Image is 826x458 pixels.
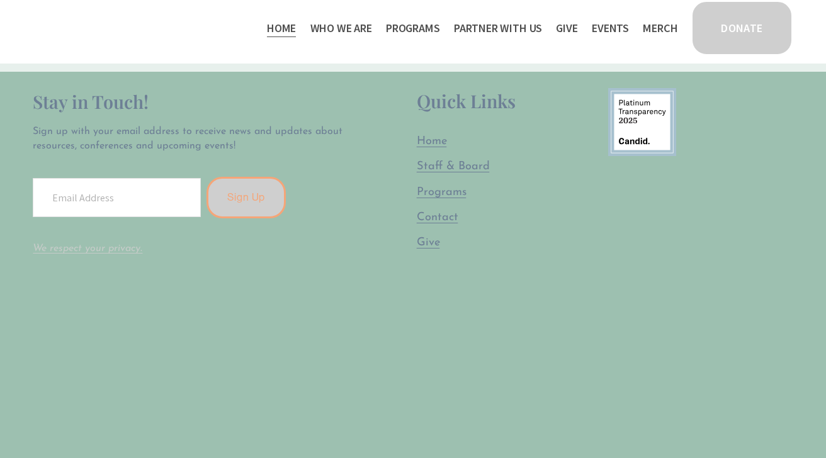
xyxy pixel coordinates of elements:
[33,88,346,115] h2: Stay in Touch!
[417,237,440,249] span: Give
[417,211,458,223] span: Contact
[227,191,265,203] span: Sign Up
[386,18,440,38] a: folder dropdown
[417,135,447,147] span: Home
[206,177,286,218] button: Sign Up
[417,159,490,174] a: Staff & Board
[417,186,467,198] span: Programs
[267,18,296,38] a: Home
[33,243,142,254] a: We respect your privacy.
[556,18,577,38] a: Give
[592,18,629,38] a: Events
[310,18,372,38] a: folder dropdown
[386,19,440,37] span: Programs
[454,18,542,38] a: folder dropdown
[417,235,440,250] a: Give
[608,88,676,156] img: 9878580
[310,19,372,37] span: Who We Are
[33,178,200,217] input: Email Address
[417,184,467,200] a: Programs
[33,125,346,153] p: Sign up with your email address to receive news and updates about resources, conferences and upco...
[417,209,458,225] a: Contact
[643,18,677,38] a: Merch
[417,160,490,172] span: Staff & Board
[454,19,542,37] span: Partner With Us
[417,133,447,149] a: Home
[417,89,516,113] span: Quick Links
